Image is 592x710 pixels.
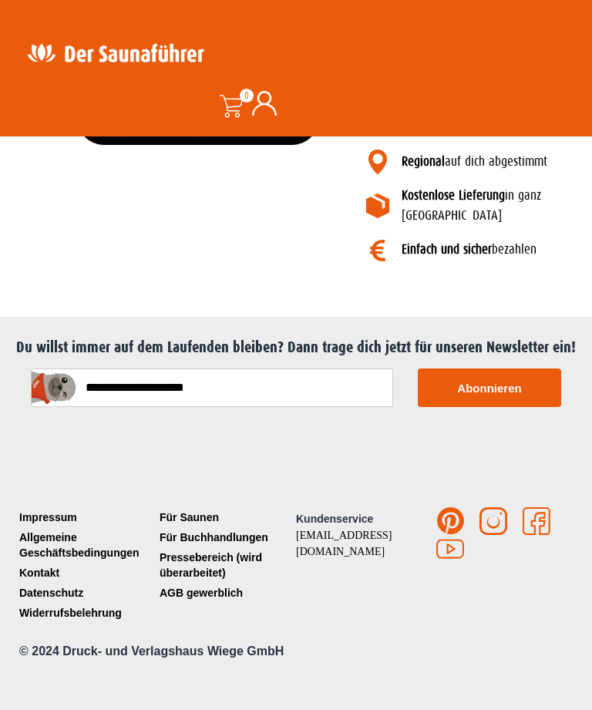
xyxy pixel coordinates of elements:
[15,338,577,357] h2: Du willst immer auf dem Laufenden bleiben? Dann trage dich jetzt für unseren Newsletter ein!
[156,547,296,583] a: Pressebereich (wird überarbeitet)
[15,603,156,623] a: Widerrufsbelehrung
[156,527,296,547] a: Für Buchhandlungen
[402,152,584,172] p: auf dich abgestimmt
[15,507,156,623] nav: Menü
[15,583,156,603] a: Datenschutz
[19,644,284,658] span: © 2024 Druck- und Verlagshaus Wiege GmbH
[156,507,296,603] nav: Menü
[15,507,156,527] a: Impressum
[418,368,561,407] button: Abonnieren
[402,188,505,203] b: Kostenlose Lieferung
[402,240,584,260] p: bezahlen
[296,513,373,525] span: Kundenservice
[402,186,584,227] p: in ganz [GEOGRAPHIC_DATA]
[15,527,156,563] a: Allgemeine Geschäftsbedingungen
[402,242,492,257] b: Einfach und sicher
[240,89,254,103] span: 0
[156,583,296,603] a: AGB gewerblich
[296,530,392,557] a: [EMAIL_ADDRESS][DOMAIN_NAME]
[402,154,445,169] b: Regional
[156,507,296,527] a: Für Saunen
[15,563,156,583] a: Kontakt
